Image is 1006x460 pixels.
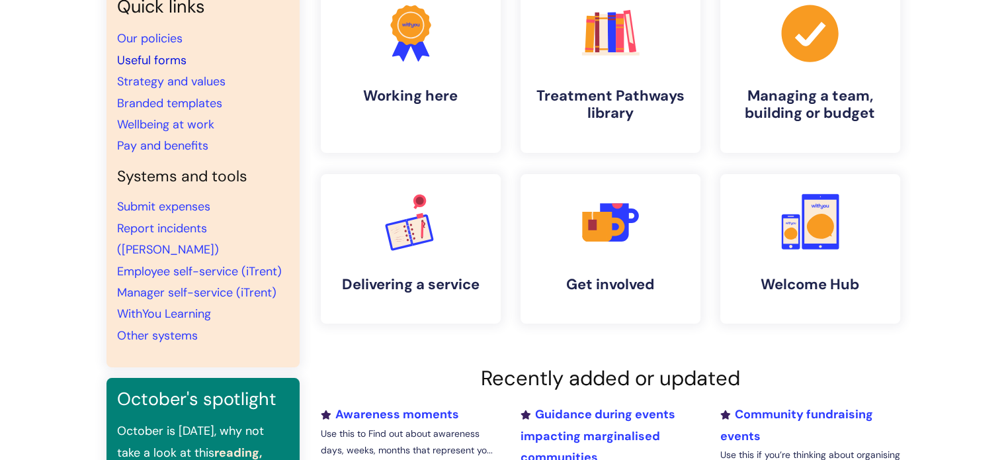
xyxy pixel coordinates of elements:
a: Pay and benefits [117,138,208,154]
h4: Get involved [531,276,690,293]
a: Employee self-service (iTrent) [117,263,282,279]
a: Manager self-service (iTrent) [117,285,276,300]
h4: Treatment Pathways library [531,87,690,122]
a: Useful forms [117,52,187,68]
h4: Welcome Hub [731,276,890,293]
a: Community fundraising events [720,406,872,443]
h3: October's spotlight [117,389,289,410]
a: Strategy and values [117,73,226,89]
a: Awareness moments [321,406,459,422]
a: Report incidents ([PERSON_NAME]) [117,220,219,257]
h4: Systems and tools [117,167,289,186]
a: Delivering a service [321,174,501,324]
a: Welcome Hub [720,174,900,324]
h4: Managing a team, building or budget [731,87,890,122]
a: Get involved [521,174,700,324]
a: Submit expenses [117,199,210,214]
a: WithYou Learning [117,306,211,322]
a: Other systems [117,328,198,344]
p: Use this to Find out about awareness days, weeks, months that represent yo... [321,426,501,459]
a: Branded templates [117,95,222,111]
h4: Working here [331,87,490,105]
h2: Recently added or updated [321,366,900,391]
a: Our policies [117,30,183,46]
a: Wellbeing at work [117,116,214,132]
h4: Delivering a service [331,276,490,293]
